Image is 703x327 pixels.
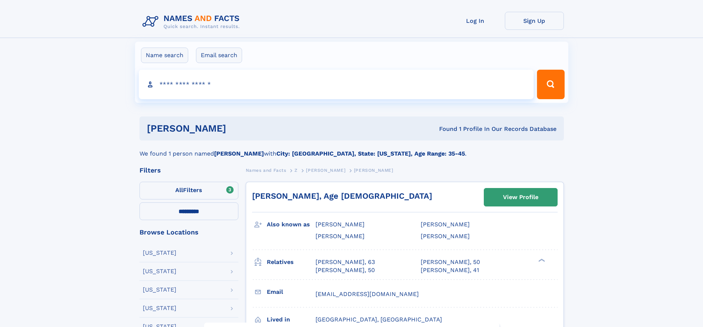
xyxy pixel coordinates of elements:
[267,218,316,231] h3: Also known as
[246,166,286,175] a: Names and Facts
[143,268,176,274] div: [US_STATE]
[139,167,238,174] div: Filters
[267,256,316,268] h3: Relatives
[537,258,545,262] div: ❯
[276,150,465,157] b: City: [GEOGRAPHIC_DATA], State: [US_STATE], Age Range: 35-45
[139,70,534,99] input: search input
[316,266,375,274] a: [PERSON_NAME], 50
[267,313,316,326] h3: Lived in
[306,168,345,173] span: [PERSON_NAME]
[316,316,442,323] span: [GEOGRAPHIC_DATA], [GEOGRAPHIC_DATA]
[446,12,505,30] a: Log In
[306,166,345,175] a: [PERSON_NAME]
[316,291,419,298] span: [EMAIL_ADDRESS][DOMAIN_NAME]
[139,140,564,158] div: We found 1 person named with .
[196,48,242,63] label: Email search
[505,12,564,30] a: Sign Up
[421,266,479,274] a: [PERSON_NAME], 41
[252,191,432,201] a: [PERSON_NAME], Age [DEMOGRAPHIC_DATA]
[294,166,298,175] a: Z
[316,233,365,240] span: [PERSON_NAME]
[267,286,316,298] h3: Email
[537,70,564,99] button: Search Button
[421,233,470,240] span: [PERSON_NAME]
[503,189,538,206] div: View Profile
[316,258,375,266] a: [PERSON_NAME], 63
[139,182,238,199] label: Filters
[484,188,557,206] a: View Profile
[147,124,333,133] h1: [PERSON_NAME]
[354,168,393,173] span: [PERSON_NAME]
[143,287,176,293] div: [US_STATE]
[141,48,188,63] label: Name search
[143,305,176,311] div: [US_STATE]
[139,229,238,236] div: Browse Locations
[214,150,264,157] b: [PERSON_NAME]
[294,168,298,173] span: Z
[143,250,176,256] div: [US_STATE]
[332,125,556,133] div: Found 1 Profile In Our Records Database
[175,187,183,194] span: All
[139,12,246,32] img: Logo Names and Facts
[316,221,365,228] span: [PERSON_NAME]
[421,221,470,228] span: [PERSON_NAME]
[421,258,480,266] a: [PERSON_NAME], 50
